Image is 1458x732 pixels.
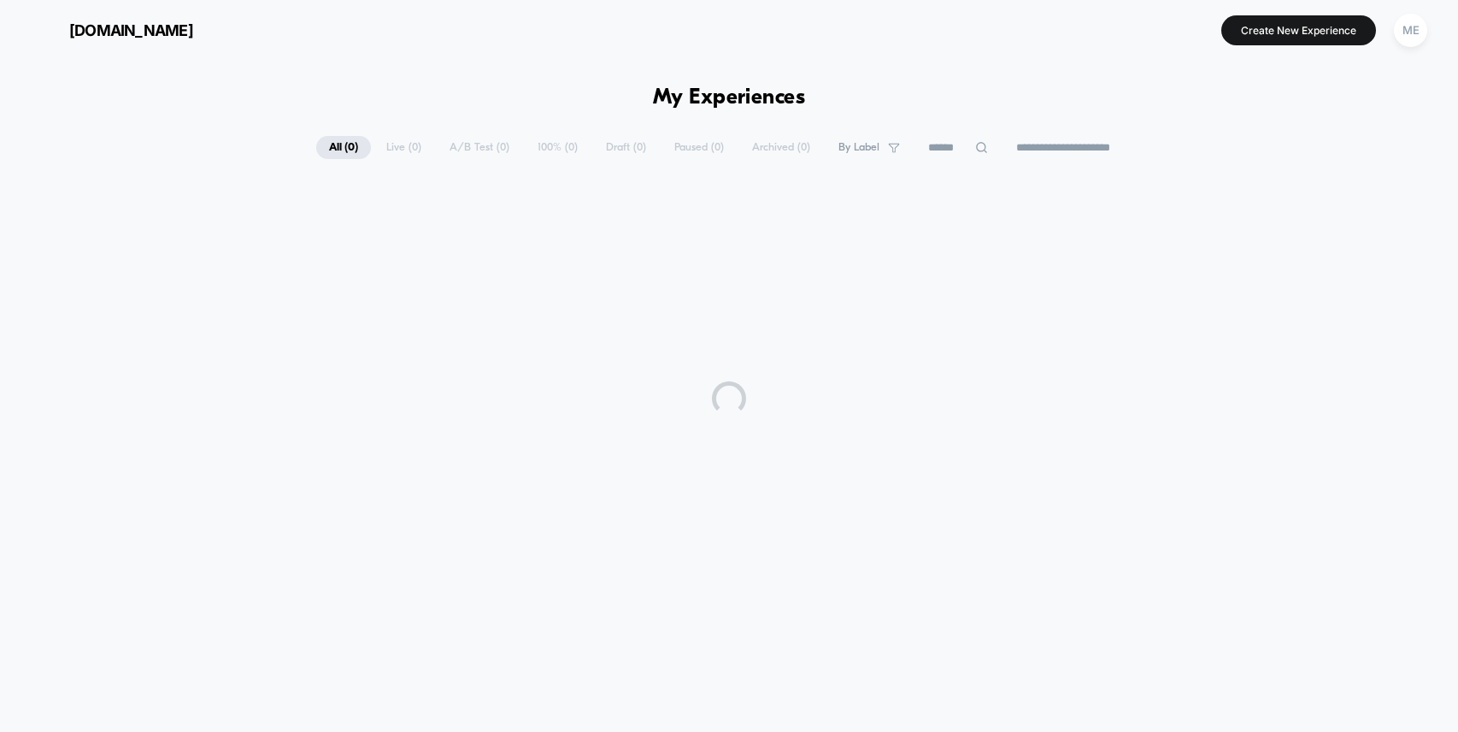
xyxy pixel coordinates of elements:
h1: My Experiences [653,86,806,110]
button: Create New Experience [1221,15,1376,45]
span: [DOMAIN_NAME] [69,21,193,39]
span: By Label [838,141,879,154]
span: All ( 0 ) [316,136,371,159]
div: ME [1394,14,1427,47]
button: ME [1389,13,1432,48]
button: [DOMAIN_NAME] [26,16,198,44]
